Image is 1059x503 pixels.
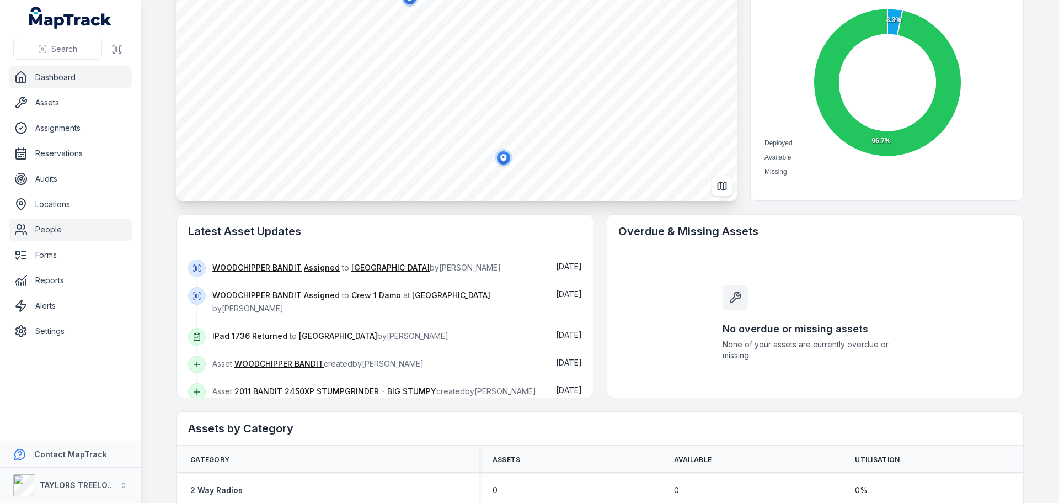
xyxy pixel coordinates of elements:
[9,269,132,292] a: Reports
[493,485,498,496] span: 0
[212,331,250,342] a: IPad 1736
[299,331,377,342] a: [GEOGRAPHIC_DATA]
[9,168,132,190] a: Audits
[556,358,582,367] time: 30/07/2025, 10:03:23 am
[9,244,132,266] a: Forms
[212,331,448,341] span: to by [PERSON_NAME]
[712,176,732,197] button: Switch to Map View
[618,224,1012,239] h2: Overdue & Missing Assets
[234,358,324,369] a: WOODCHIPPER BANDIT
[188,224,582,239] h2: Latest Asset Updates
[29,7,112,29] a: MapTrack
[9,219,132,241] a: People
[190,456,229,464] span: Category
[9,117,132,139] a: Assignments
[9,193,132,215] a: Locations
[556,289,582,299] span: [DATE]
[212,359,424,368] span: Asset created by [PERSON_NAME]
[188,421,1012,436] h2: Assets by Category
[252,331,287,342] a: Returned
[764,139,793,147] span: Deployed
[674,485,679,496] span: 0
[13,39,102,60] button: Search
[304,262,340,273] a: Assigned
[855,456,900,464] span: Utilisation
[190,485,243,496] a: 2 Way Radios
[764,153,791,161] span: Available
[674,456,712,464] span: Available
[351,262,430,273] a: [GEOGRAPHIC_DATA]
[723,339,908,361] span: None of your assets are currently overdue or missing.
[212,290,302,301] a: WOODCHIPPER BANDIT
[412,290,490,301] a: [GEOGRAPHIC_DATA]
[40,480,132,490] strong: TAYLORS TREELOPPING
[212,262,302,273] a: WOODCHIPPER BANDIT
[51,44,77,55] span: Search
[9,142,132,165] a: Reservations
[9,320,132,342] a: Settings
[351,290,401,301] a: Crew 1 Damo
[9,92,132,114] a: Assets
[304,290,340,301] a: Assigned
[556,385,582,395] span: [DATE]
[556,358,582,367] span: [DATE]
[212,290,490,313] span: to at by [PERSON_NAME]
[9,295,132,317] a: Alerts
[556,330,582,340] time: 06/08/2025, 12:56:36 pm
[556,262,582,271] time: 29/08/2025, 1:25:48 pm
[556,262,582,271] span: [DATE]
[34,449,107,459] strong: Contact MapTrack
[764,168,787,176] span: Missing
[855,485,868,496] span: 0 %
[212,263,501,272] span: to by [PERSON_NAME]
[234,386,436,397] a: 2011 BANDIT 2450XP STUMPGRINDER - BIG STUMPY
[723,321,908,337] h3: No overdue or missing assets
[493,456,521,464] span: Assets
[556,385,582,395] time: 30/07/2025, 9:59:20 am
[9,66,132,88] a: Dashboard
[556,289,582,299] time: 29/08/2025, 1:06:30 pm
[212,386,536,396] span: Asset created by [PERSON_NAME]
[556,330,582,340] span: [DATE]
